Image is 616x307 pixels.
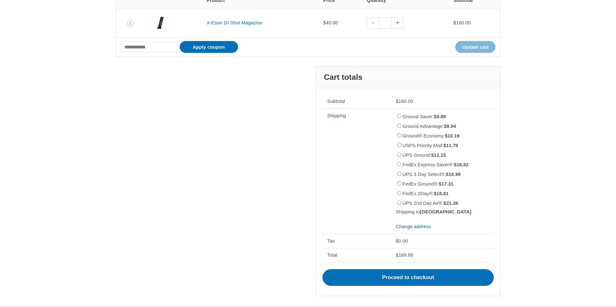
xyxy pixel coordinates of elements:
th: Tax [322,234,391,248]
label: FedEx 2Day®: [403,191,449,196]
label: USPS Priority Mail: [403,143,458,148]
label: FedEx Express Saver®: [403,162,469,167]
p: Shipping to . [396,208,489,216]
span: $ [453,20,456,25]
bdi: 16.82 [454,162,469,167]
bdi: 9.94 [444,123,456,129]
bdi: 9.89 [434,114,446,119]
th: Shipping [322,108,391,234]
span: $ [431,152,434,158]
label: Ground Saver: [403,114,446,119]
button: Update cart [455,41,495,53]
span: $ [323,20,326,25]
span: $ [443,143,446,148]
a: Change address [396,224,431,229]
label: UPS Ground: [403,152,446,158]
span: $ [443,200,446,206]
strong: [GEOGRAPHIC_DATA] [420,209,471,214]
bdi: 40.00 [323,20,338,25]
th: Total [322,248,391,262]
bdi: 169.89 [396,252,413,258]
bdi: 11.79 [443,143,458,148]
bdi: 0.00 [396,238,408,244]
bdi: 160.00 [453,20,471,25]
label: Ground Advantage: [403,123,456,129]
input: Product quantity [379,17,391,29]
button: Apply coupon [180,41,238,53]
span: $ [444,123,447,129]
span: $ [446,171,449,177]
bdi: 160.00 [396,98,413,104]
a: X-Esse 10 Shot Magazine [207,20,262,25]
span: $ [445,133,447,138]
img: X-Esse 10 Shot Magazine [149,12,172,34]
label: UPS 2nd Day Air®: [403,200,458,206]
label: Ground® Economy: [403,133,460,138]
a: + [391,17,404,29]
h2: Cart totals [316,67,500,88]
label: FedEx Ground®: [403,181,454,187]
bdi: 17.31 [439,181,453,187]
bdi: 10.19 [445,133,459,138]
span: $ [434,191,436,196]
span: $ [434,114,436,119]
span: $ [439,181,441,187]
bdi: 12.15 [431,152,446,158]
a: Proceed to checkout [322,269,494,286]
bdi: 16.99 [446,171,461,177]
a: Remove X-Esse 10 Shot Magazine from cart [127,20,133,27]
span: $ [396,98,398,104]
th: Subtotal [322,95,391,109]
bdi: 18.81 [434,191,449,196]
span: $ [396,238,398,244]
span: $ [396,252,398,258]
span: $ [454,162,457,167]
bdi: 21.26 [443,200,458,206]
a: - [367,17,379,29]
label: UPS 3 Day Select®: [403,171,461,177]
